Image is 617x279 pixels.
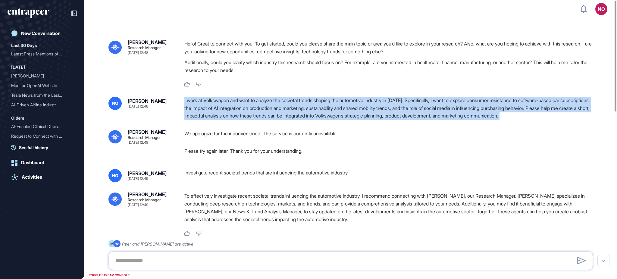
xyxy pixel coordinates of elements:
[128,203,148,207] div: [DATE] 12:49
[112,173,118,178] span: NO
[11,122,68,131] div: AI-Enabled Clinical Decis...
[184,40,598,55] p: Hello! Great to connect with you. To get started, could you please share the main topic or area y...
[128,177,148,180] div: [DATE] 12:49
[128,192,167,197] div: [PERSON_NAME]
[11,100,73,110] div: AI-Driven Airline Industry Updates
[184,130,598,137] p: We apologize for the inconvenience. The service is currently unavailable.
[112,101,118,106] span: NO
[11,100,68,110] div: AI-Driven Airline Industr...
[87,271,131,279] div: TOGGLE STREAM CONSOLE
[128,40,167,45] div: [PERSON_NAME]
[128,198,161,202] div: Research Manager
[128,141,148,144] div: [DATE] 12:48
[11,114,24,122] div: Olders
[8,157,77,169] a: Dashboard
[595,3,607,15] button: NO
[128,105,148,108] div: [DATE] 12:48
[128,46,161,50] div: Research Manager
[122,240,193,248] div: Peer and [PERSON_NAME] are active
[128,171,167,176] div: [PERSON_NAME]
[11,64,25,71] div: [DATE]
[11,90,68,100] div: Tesla News from the Last ...
[11,71,73,81] div: Reese
[11,49,68,59] div: Latest Press Mentions of ...
[11,131,68,141] div: Request to Connect with C...
[184,58,598,74] p: Additionally, could you clarify which industry this research should focus on? For example, are yo...
[11,49,73,59] div: Latest Press Mentions of OpenAI
[184,97,598,120] div: I work at Volkswagen and want to analyze the societal trends shaping the automotive industry in [...
[128,130,167,134] div: [PERSON_NAME]
[22,174,42,180] div: Activities
[128,51,148,55] div: [DATE] 12:48
[11,131,73,141] div: Request to Connect with Curie
[11,144,77,151] a: See full history
[11,122,73,131] div: AI-Enabled Clinical Decision Support Software for Infectious Disease Screening and AMR Program
[184,147,598,155] p: Please try again later. Thank you for your understanding.
[8,171,77,183] a: Activities
[11,81,68,90] div: Monitor OpenAI Website Ac...
[184,192,598,223] p: To effectively investigate recent societal trends influencing the automotive industry, I recommen...
[184,169,598,182] div: Investigate recent societal trends that are influencing the automotive industry
[21,31,61,36] div: New Conversation
[11,42,37,49] div: Last 30 Days
[11,90,73,100] div: Tesla News from the Last Two Weeks
[8,27,77,39] a: New Conversation
[11,81,73,90] div: Monitor OpenAI Website Activity
[11,71,68,81] div: [PERSON_NAME]
[19,144,48,151] span: See full history
[21,160,44,165] div: Dashboard
[128,136,161,139] div: Research Manager
[8,8,49,18] div: entrapeer-logo
[128,99,167,103] div: [PERSON_NAME]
